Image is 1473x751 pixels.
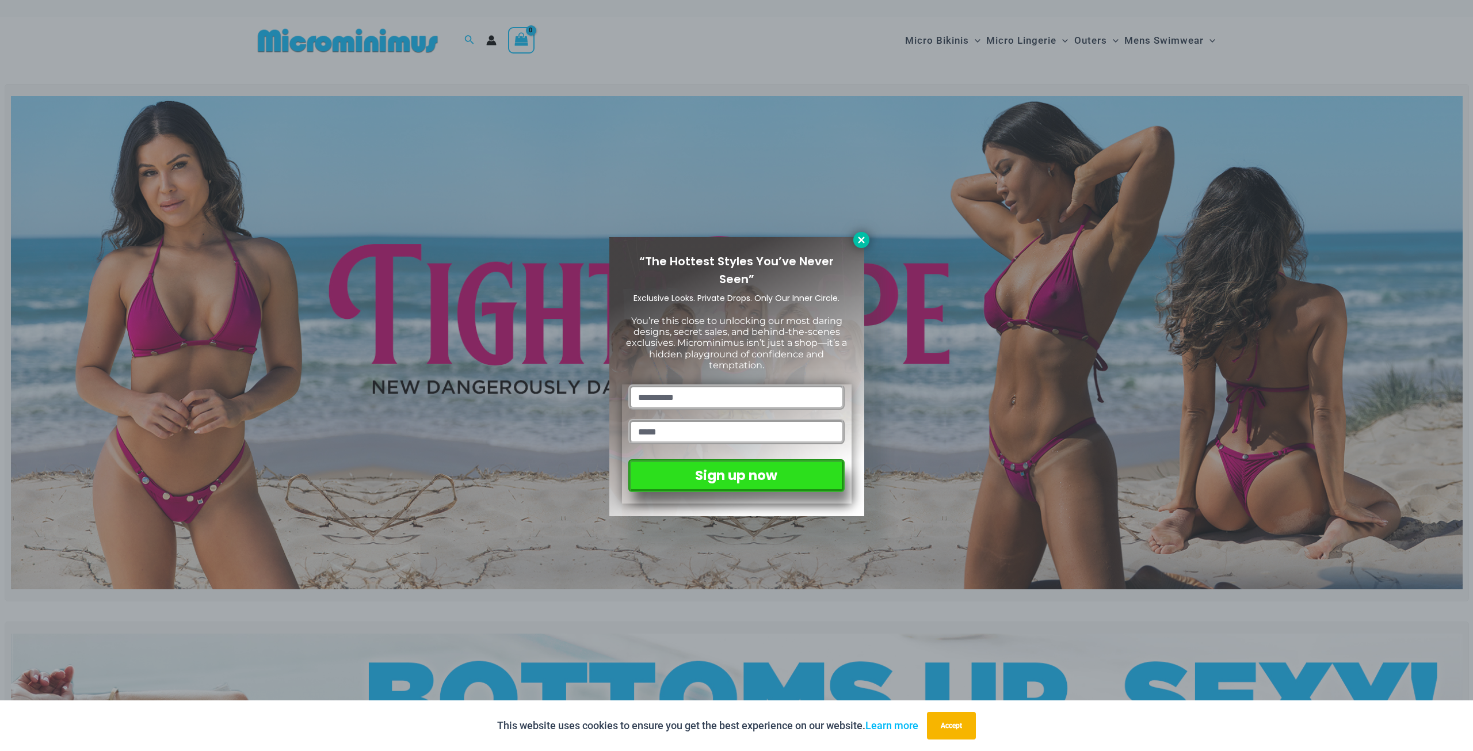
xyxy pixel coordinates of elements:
span: You’re this close to unlocking our most daring designs, secret sales, and behind-the-scenes exclu... [626,315,847,371]
p: This website uses cookies to ensure you get the best experience on our website. [497,717,918,734]
a: Learn more [865,719,918,731]
button: Sign up now [628,459,844,492]
button: Close [853,232,869,248]
span: Exclusive Looks. Private Drops. Only Our Inner Circle. [634,292,839,304]
button: Accept [927,712,976,739]
span: “The Hottest Styles You’ve Never Seen” [639,253,834,287]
